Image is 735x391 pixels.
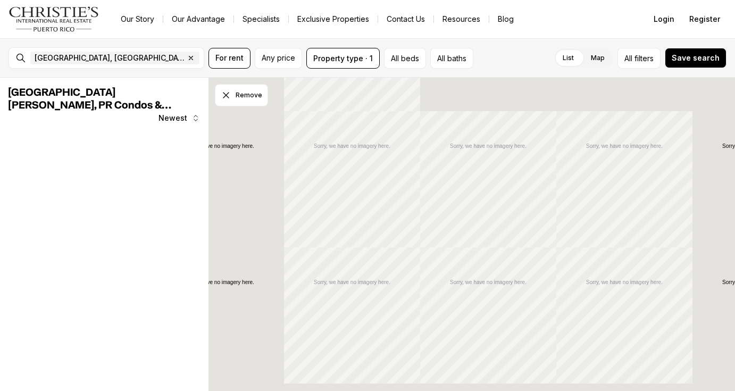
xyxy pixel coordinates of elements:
[384,48,426,69] button: All beds
[672,54,720,62] span: Save search
[152,107,206,129] button: Newest
[689,15,720,23] span: Register
[582,48,613,68] label: Map
[634,53,654,64] span: filters
[434,12,489,27] a: Resources
[665,48,726,68] button: Save search
[234,12,288,27] a: Specialists
[262,54,295,62] span: Any price
[9,6,99,32] img: logo
[112,12,163,27] a: Our Story
[617,48,661,69] button: Allfilters
[215,54,244,62] span: For rent
[378,12,433,27] button: Contact Us
[215,84,268,106] button: Dismiss drawing
[306,48,380,69] button: Property type · 1
[554,48,582,68] label: List
[683,9,726,30] button: Register
[489,12,522,27] a: Blog
[654,15,674,23] span: Login
[255,48,302,69] button: Any price
[158,114,187,122] span: Newest
[9,87,171,123] span: [GEOGRAPHIC_DATA][PERSON_NAME], PR Condos & Apartments for Rent
[163,12,233,27] a: Our Advantage
[208,48,250,69] button: For rent
[624,53,632,64] span: All
[35,54,185,62] span: [GEOGRAPHIC_DATA], [GEOGRAPHIC_DATA], [GEOGRAPHIC_DATA]
[430,48,473,69] button: All baths
[647,9,681,30] button: Login
[289,12,378,27] a: Exclusive Properties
